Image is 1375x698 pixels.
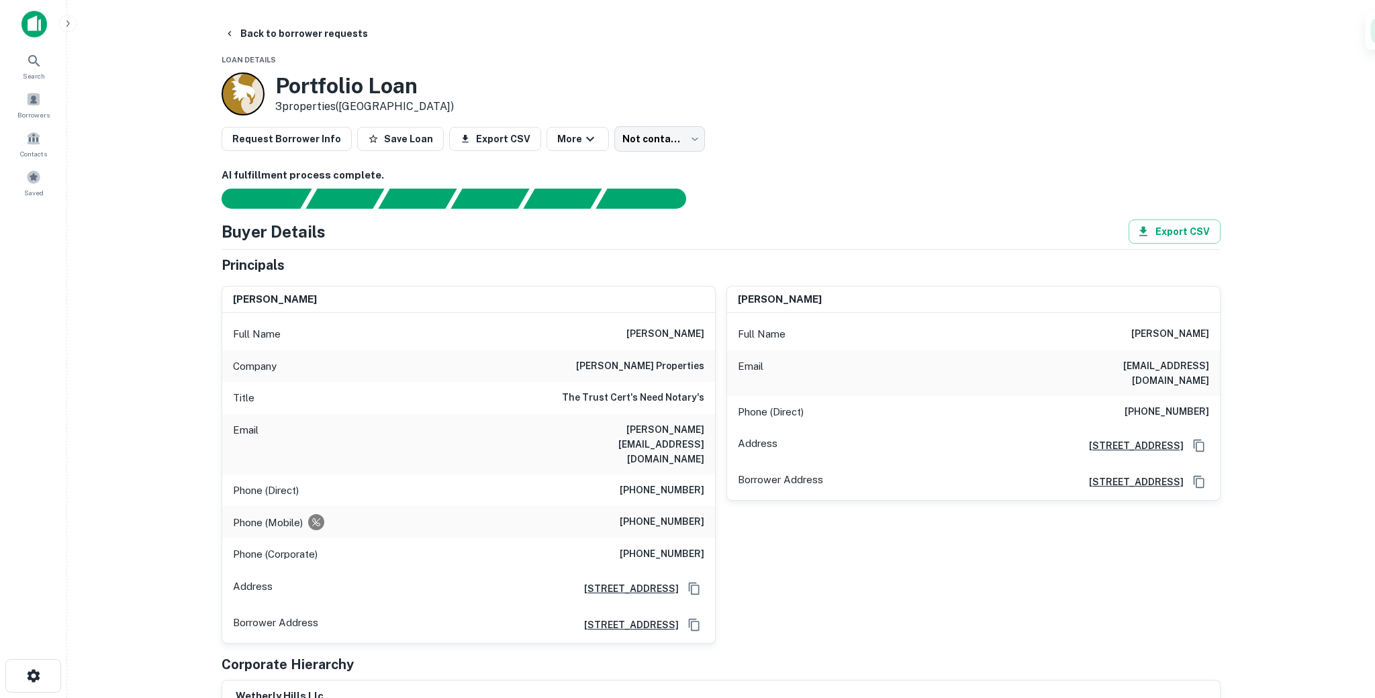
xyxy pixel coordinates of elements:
[233,615,318,635] p: Borrower Address
[219,21,373,46] button: Back to borrower requests
[1131,326,1209,342] h6: [PERSON_NAME]
[233,515,303,531] p: Phone (Mobile)
[4,164,63,201] a: Saved
[1078,438,1184,453] a: [STREET_ADDRESS]
[4,87,63,123] a: Borrowers
[233,292,317,307] h6: [PERSON_NAME]
[576,358,704,375] h6: [PERSON_NAME] properties
[738,404,804,420] p: Phone (Direct)
[222,56,276,64] span: Loan Details
[275,73,454,99] h3: Portfolio Loan
[596,189,702,209] div: AI fulfillment process complete.
[738,358,763,388] p: Email
[4,126,63,162] a: Contacts
[738,292,822,307] h6: [PERSON_NAME]
[1078,475,1184,489] a: [STREET_ADDRESS]
[1189,436,1209,456] button: Copy Address
[523,189,602,209] div: Principals found, still searching for contact information. This may take time...
[684,615,704,635] button: Copy Address
[24,187,44,198] span: Saved
[233,546,318,562] p: Phone (Corporate)
[620,514,704,530] h6: [PHONE_NUMBER]
[205,189,306,209] div: Sending borrower request to AI...
[620,546,704,562] h6: [PHONE_NUMBER]
[626,326,704,342] h6: [PERSON_NAME]
[23,70,45,81] span: Search
[308,514,324,530] div: Requests to not be contacted at this number
[222,168,1221,183] h6: AI fulfillment process complete.
[222,219,326,244] h4: Buyer Details
[17,109,50,120] span: Borrowers
[738,472,823,492] p: Borrower Address
[573,617,679,632] a: [STREET_ADDRESS]
[233,483,299,499] p: Phone (Direct)
[4,48,63,84] a: Search
[451,189,529,209] div: Principals found, AI now looking for contact information...
[614,126,705,152] div: Not contacted
[1129,219,1221,244] button: Export CSV
[378,189,457,209] div: Documents found, AI parsing details...
[1125,404,1209,420] h6: [PHONE_NUMBER]
[449,127,541,151] button: Export CSV
[573,581,679,596] a: [STREET_ADDRESS]
[620,483,704,499] h6: [PHONE_NUMBER]
[684,579,704,599] button: Copy Address
[233,422,258,466] p: Email
[547,127,609,151] button: More
[738,326,786,342] p: Full Name
[233,326,281,342] p: Full Name
[233,579,273,599] p: Address
[543,422,704,466] h6: [PERSON_NAME][EMAIL_ADDRESS][DOMAIN_NAME]
[222,654,354,675] h5: Corporate Hierarchy
[222,127,352,151] button: Request Borrower Info
[233,358,277,375] p: Company
[1308,591,1375,655] iframe: Chat Widget
[562,390,704,406] h6: The Trust Cert's Need Notary's
[275,99,454,115] p: 3 properties ([GEOGRAPHIC_DATA])
[1189,472,1209,492] button: Copy Address
[20,148,47,159] span: Contacts
[233,390,254,406] p: Title
[1048,358,1209,388] h6: [EMAIL_ADDRESS][DOMAIN_NAME]
[305,189,384,209] div: Your request is received and processing...
[357,127,444,151] button: Save Loan
[21,11,47,38] img: capitalize-icon.png
[738,436,777,456] p: Address
[222,255,285,275] h5: Principals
